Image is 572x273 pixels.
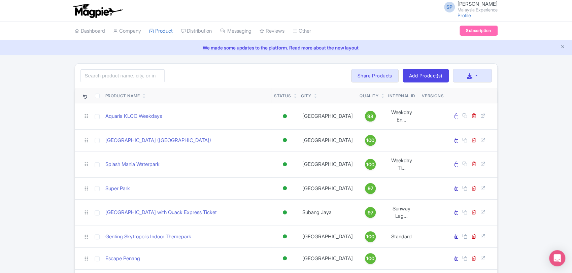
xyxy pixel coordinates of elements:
[360,135,381,146] a: 100
[105,255,140,263] a: Escape Penang
[260,22,284,40] a: Reviews
[298,151,357,177] td: [GEOGRAPHIC_DATA]
[105,93,140,99] div: Product Name
[220,22,251,40] a: Messaging
[384,88,419,103] th: Internal ID
[549,250,565,266] div: Open Intercom Messenger
[301,93,311,99] div: City
[80,69,165,82] input: Search product name, city, or interal id
[360,159,381,170] a: 100
[105,137,211,144] a: [GEOGRAPHIC_DATA] ([GEOGRAPHIC_DATA])
[75,22,105,40] a: Dashboard
[105,233,191,241] a: Genting Skytropolis Indoor Themepark
[298,247,357,269] td: [GEOGRAPHIC_DATA]
[360,231,381,242] a: 100
[458,1,498,7] span: [PERSON_NAME]
[366,137,374,144] span: 100
[298,103,357,129] td: [GEOGRAPHIC_DATA]
[281,253,288,263] div: Active
[368,209,373,216] span: 97
[149,22,173,40] a: Product
[458,12,471,18] a: Profile
[367,113,373,120] span: 98
[560,43,565,51] button: Close announcement
[351,69,399,82] a: Share Products
[458,8,498,12] small: Malaysia Experience
[105,112,162,120] a: Aquaria KLCC Weekdays
[440,1,498,12] a: SP [PERSON_NAME] Malaysia Experience
[384,199,419,226] td: Sunway Lag...
[384,103,419,129] td: Weekday En...
[181,22,212,40] a: Distribution
[105,209,217,216] a: [GEOGRAPHIC_DATA] with Quack Express Ticket
[360,207,381,218] a: 97
[366,161,374,168] span: 100
[419,88,446,103] th: Versions
[298,129,357,151] td: [GEOGRAPHIC_DATA]
[366,233,374,240] span: 100
[384,151,419,177] td: Weekday Ti...
[105,185,130,193] a: Super Park
[281,232,288,241] div: Active
[444,2,455,12] span: SP
[4,44,568,51] a: We made some updates to the platform. Read more about the new layout
[281,135,288,145] div: Active
[360,93,378,99] div: Quality
[105,161,160,168] a: Splash Mania Waterpark
[403,69,449,82] a: Add Product(s)
[298,226,357,247] td: [GEOGRAPHIC_DATA]
[281,183,288,193] div: Active
[274,93,291,99] div: Status
[281,160,288,169] div: Active
[281,208,288,217] div: Active
[293,22,311,40] a: Other
[384,226,419,247] td: Standard
[281,111,288,121] div: Active
[298,199,357,226] td: Subang Jaya
[360,111,381,122] a: 98
[460,26,497,36] a: Subscription
[368,185,373,192] span: 97
[71,3,124,18] img: logo-ab69f6fb50320c5b225c76a69d11143b.png
[360,183,381,194] a: 97
[298,177,357,199] td: [GEOGRAPHIC_DATA]
[366,255,374,262] span: 100
[360,253,381,264] a: 100
[113,22,141,40] a: Company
